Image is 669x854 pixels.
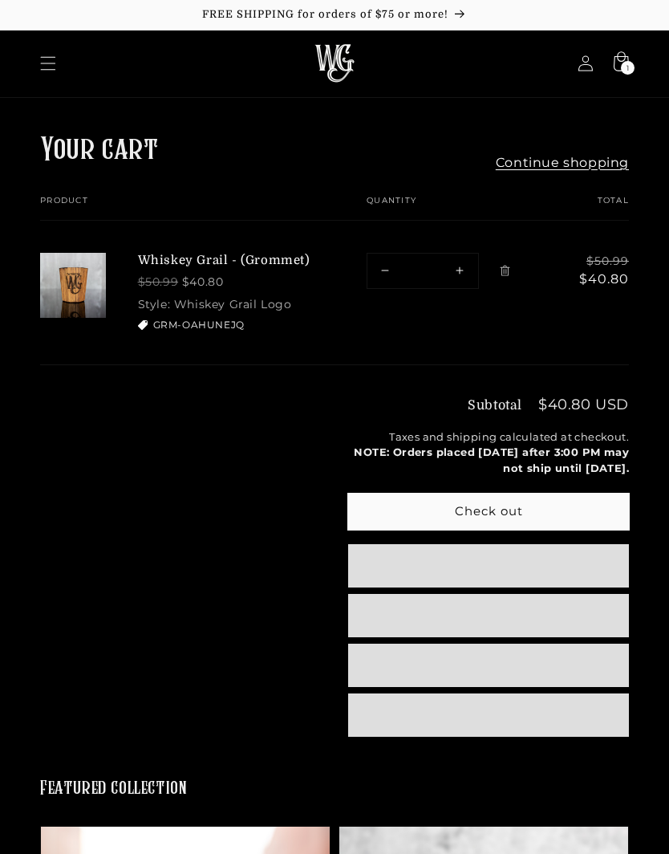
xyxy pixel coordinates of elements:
[138,318,334,332] ul: Discount
[541,196,629,221] th: Total
[30,46,66,81] summary: Menu
[354,445,629,474] b: NOTE: Orders placed [DATE] after 3:00 PM may not ship until [DATE].
[348,494,629,530] button: Check out
[538,397,629,412] p: $40.80 USD
[626,61,630,75] span: 1
[468,399,522,412] h3: Subtotal
[174,297,292,311] dd: Whiskey Grail Logo
[348,429,629,477] small: Taxes and shipping calculated at checkout.
[40,196,334,221] th: Product
[40,777,187,802] h2: Featured collection
[334,196,541,221] th: Quantity
[138,297,171,311] dt: Style:
[574,253,629,270] s: $50.99
[138,253,334,269] a: Whiskey Grail - (Grommet)
[574,270,629,289] dd: $40.80
[314,44,355,83] img: The Whiskey Grail
[16,8,653,22] p: FREE SHIPPING for orders of $75 or more!
[182,274,224,289] strong: $40.80
[496,154,629,172] a: Continue shopping
[138,274,179,289] s: $50.99
[40,130,158,172] h1: Your cart
[403,254,442,288] input: Quantity for Whiskey Grail - (Grommet)
[138,318,334,332] li: GRM-OAHUNEJQ
[491,257,519,285] a: Remove Whiskey Grail - (Grommet) - Whiskey Grail Logo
